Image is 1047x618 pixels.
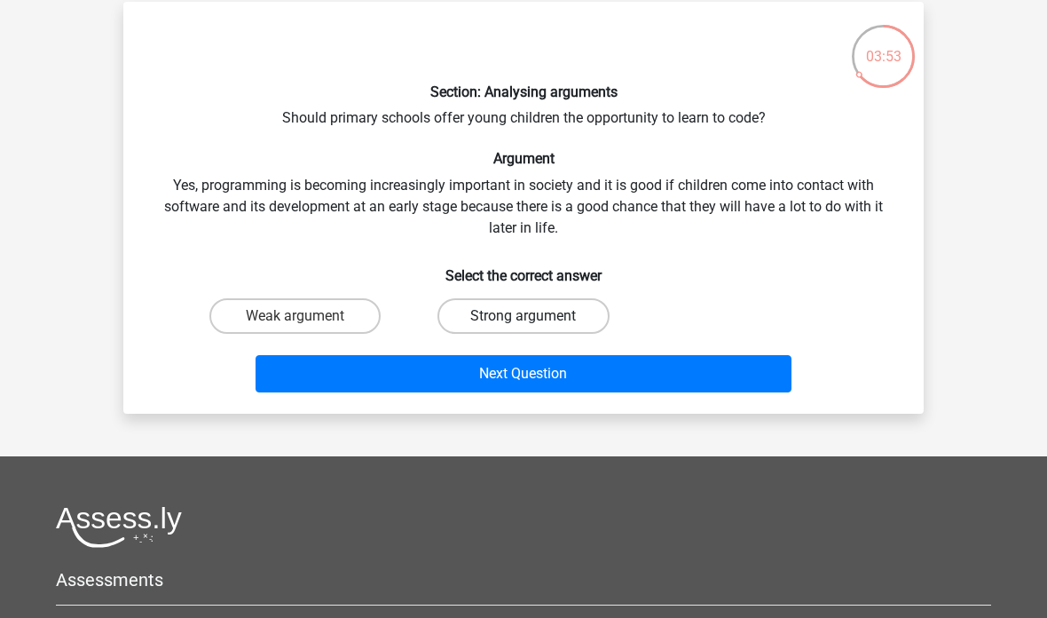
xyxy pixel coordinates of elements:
h5: Assessments [56,569,991,590]
label: Weak argument [209,298,381,334]
button: Next Question [256,355,792,392]
h6: Section: Analysing arguments [152,83,895,100]
h6: Argument [152,150,895,167]
h6: Select the correct answer [152,253,895,284]
div: 03:53 [850,23,917,67]
img: Assessly logo [56,506,182,548]
div: Should primary schools offer young children the opportunity to learn to code? Yes, programming is... [130,16,917,400]
label: Strong argument [437,298,609,334]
